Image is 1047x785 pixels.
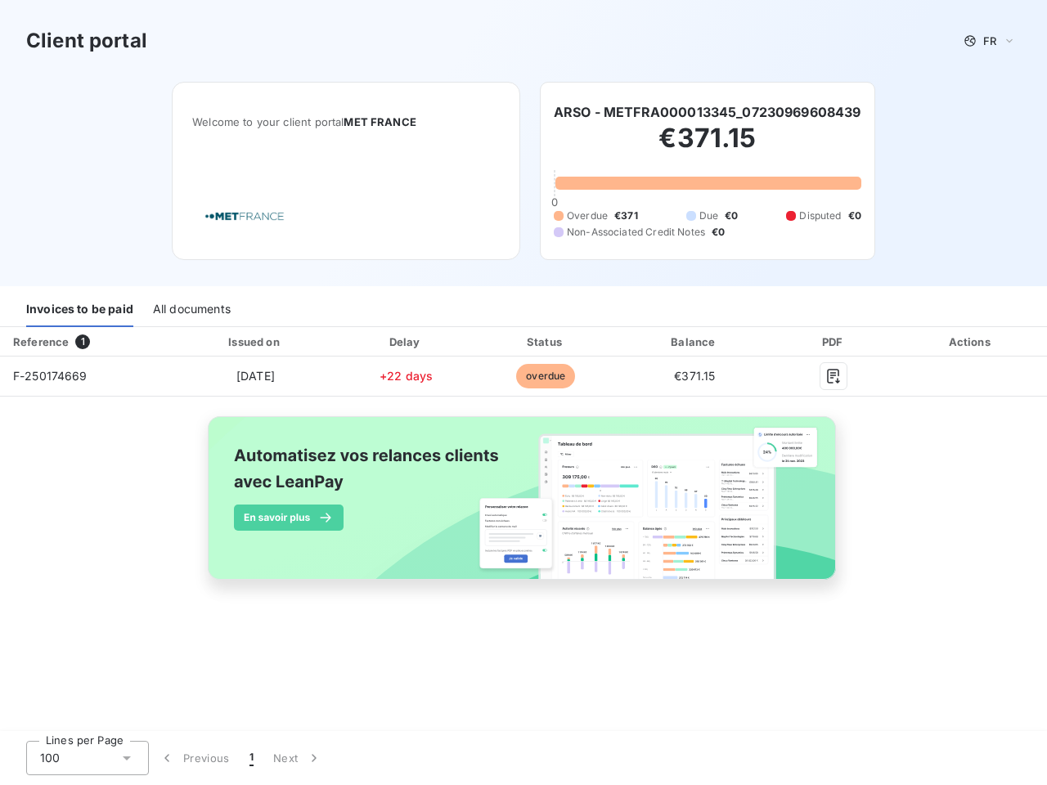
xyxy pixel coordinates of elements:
div: Issued on [177,334,335,350]
span: FR [983,34,996,47]
span: €0 [725,209,738,223]
div: Status [478,334,613,350]
span: Overdue [567,209,608,223]
h2: €371.15 [554,122,861,171]
div: PDF [775,334,892,350]
div: Reference [13,335,69,348]
button: Next [263,741,332,775]
span: F-250174669 [13,369,88,383]
span: €0 [848,209,861,223]
span: Welcome to your client portal [192,115,500,128]
button: Previous [149,741,240,775]
span: 1 [75,334,90,349]
span: Disputed [799,209,841,223]
div: Invoices to be paid [26,293,133,327]
span: €371.15 [674,369,715,383]
span: overdue [516,364,575,388]
div: Actions [898,334,1044,350]
button: 1 [240,741,263,775]
h3: Client portal [26,26,147,56]
div: Balance [621,334,770,350]
div: Delay [341,334,471,350]
span: €0 [712,225,725,240]
h6: ARSO - METFRA000013345_07230969608439 [554,102,861,122]
span: 0 [551,195,558,209]
span: Due [699,209,718,223]
span: MET FRANCE [344,115,416,128]
span: 1 [249,750,254,766]
img: Company logo [192,193,297,240]
span: +22 days [380,369,433,383]
span: €371 [614,209,638,223]
span: 100 [40,750,60,766]
span: [DATE] [236,369,275,383]
span: Non-Associated Credit Notes [567,225,705,240]
div: All documents [153,293,231,327]
img: banner [193,406,854,608]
